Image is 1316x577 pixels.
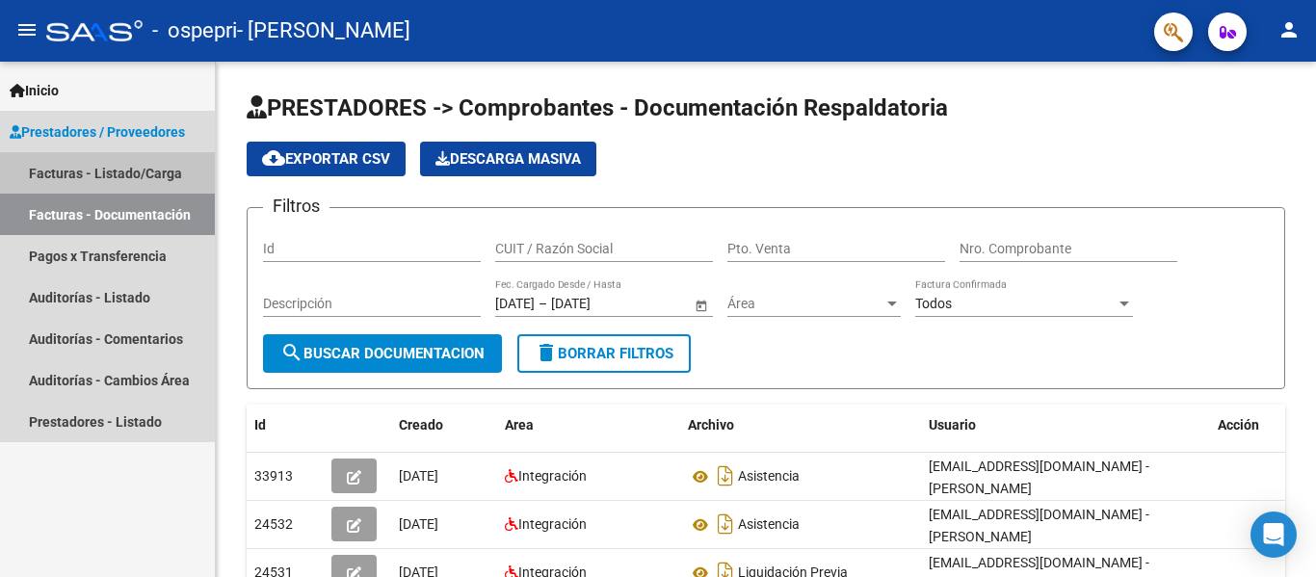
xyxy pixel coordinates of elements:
[551,296,645,312] input: Fecha fin
[15,18,39,41] mat-icon: menu
[420,142,596,176] button: Descarga Masiva
[280,341,303,364] mat-icon: search
[1210,405,1306,446] datatable-header-cell: Acción
[10,80,59,101] span: Inicio
[254,468,293,484] span: 33913
[247,94,948,121] span: PRESTADORES -> Comprobantes - Documentación Respaldatoria
[915,296,952,311] span: Todos
[263,334,502,373] button: Buscar Documentacion
[263,193,329,220] h3: Filtros
[517,334,691,373] button: Borrar Filtros
[727,296,883,312] span: Área
[254,516,293,532] span: 24532
[10,121,185,143] span: Prestadores / Proveedores
[247,405,324,446] datatable-header-cell: Id
[738,517,800,533] span: Asistencia
[713,509,738,539] i: Descargar documento
[929,507,1149,544] span: [EMAIL_ADDRESS][DOMAIN_NAME] - [PERSON_NAME]
[680,405,921,446] datatable-header-cell: Archivo
[262,146,285,170] mat-icon: cloud_download
[929,417,976,433] span: Usuario
[399,516,438,532] span: [DATE]
[280,345,485,362] span: Buscar Documentacion
[539,296,547,312] span: –
[505,417,534,433] span: Area
[262,150,390,168] span: Exportar CSV
[1250,511,1297,558] div: Open Intercom Messenger
[518,468,587,484] span: Integración
[152,10,237,52] span: - ospepri
[247,142,406,176] button: Exportar CSV
[495,296,535,312] input: Fecha inicio
[691,295,711,315] button: Open calendar
[497,405,680,446] datatable-header-cell: Area
[688,417,734,433] span: Archivo
[535,341,558,364] mat-icon: delete
[399,417,443,433] span: Creado
[738,469,800,485] span: Asistencia
[921,405,1210,446] datatable-header-cell: Usuario
[713,460,738,491] i: Descargar documento
[535,345,673,362] span: Borrar Filtros
[929,459,1149,496] span: [EMAIL_ADDRESS][DOMAIN_NAME] - [PERSON_NAME]
[391,405,497,446] datatable-header-cell: Creado
[1218,417,1259,433] span: Acción
[254,417,266,433] span: Id
[435,150,581,168] span: Descarga Masiva
[237,10,410,52] span: - [PERSON_NAME]
[518,516,587,532] span: Integración
[420,142,596,176] app-download-masive: Descarga masiva de comprobantes (adjuntos)
[399,468,438,484] span: [DATE]
[1277,18,1301,41] mat-icon: person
